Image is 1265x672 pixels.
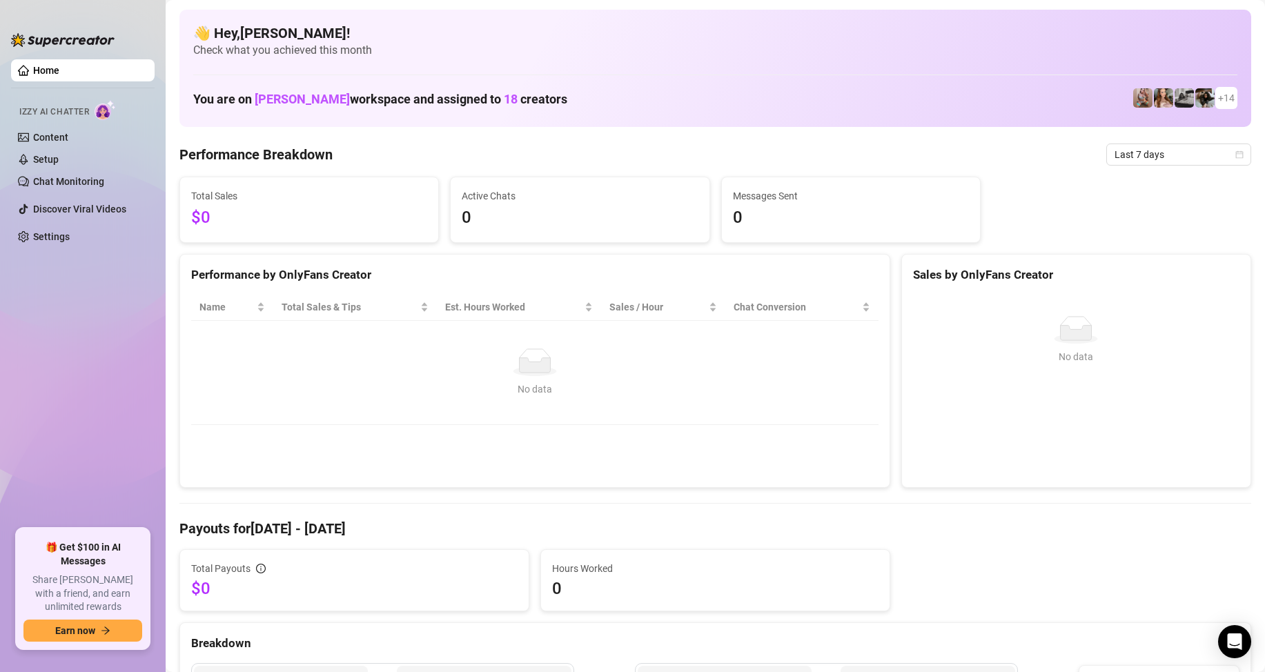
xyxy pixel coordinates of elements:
[1195,88,1215,108] img: Rose (@rose_d_kush)
[273,294,437,321] th: Total Sales & Tips
[101,626,110,635] span: arrow-right
[11,33,115,47] img: logo-BBDzfeDw.svg
[191,294,273,321] th: Name
[733,188,969,204] span: Messages Sent
[1218,625,1251,658] div: Open Intercom Messenger
[462,205,698,231] span: 0
[609,299,706,315] span: Sales / Hour
[191,561,251,576] span: Total Payouts
[552,561,879,576] span: Hours Worked
[199,299,254,315] span: Name
[601,294,725,321] th: Sales / Hour
[191,205,427,231] span: $0
[33,65,59,76] a: Home
[462,188,698,204] span: Active Chats
[445,299,582,315] div: Est. Hours Worked
[282,299,418,315] span: Total Sales & Tips
[255,92,350,106] span: [PERSON_NAME]
[913,266,1239,284] div: Sales by OnlyFans Creator
[256,564,266,573] span: info-circle
[193,92,567,107] h1: You are on workspace and assigned to creators
[193,43,1237,58] span: Check what you achieved this month
[23,573,142,614] span: Share [PERSON_NAME] with a friend, and earn unlimited rewards
[191,577,518,600] span: $0
[1154,88,1173,108] img: Chloe (@chloefoxxe)
[725,294,879,321] th: Chat Conversion
[191,634,1239,653] div: Breakdown
[19,106,89,119] span: Izzy AI Chatter
[919,349,1234,364] div: No data
[191,266,879,284] div: Performance by OnlyFans Creator
[734,299,859,315] span: Chat Conversion
[504,92,518,106] span: 18
[1133,88,1153,108] img: Leila (@leila_n)
[33,176,104,187] a: Chat Monitoring
[193,23,1237,43] h4: 👋 Hey, [PERSON_NAME] !
[733,205,969,231] span: 0
[191,188,427,204] span: Total Sales
[1218,90,1235,106] span: + 14
[33,154,59,165] a: Setup
[1235,150,1244,159] span: calendar
[1115,144,1243,165] span: Last 7 days
[55,625,95,636] span: Earn now
[23,541,142,568] span: 🎁 Get $100 in AI Messages
[179,145,333,164] h4: Performance Breakdown
[179,519,1251,538] h4: Payouts for [DATE] - [DATE]
[1175,88,1194,108] img: Tay️ (@itstaysis)
[23,620,142,642] button: Earn nowarrow-right
[95,100,116,120] img: AI Chatter
[33,231,70,242] a: Settings
[33,132,68,143] a: Content
[205,382,865,397] div: No data
[33,204,126,215] a: Discover Viral Videos
[552,577,879,600] span: 0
